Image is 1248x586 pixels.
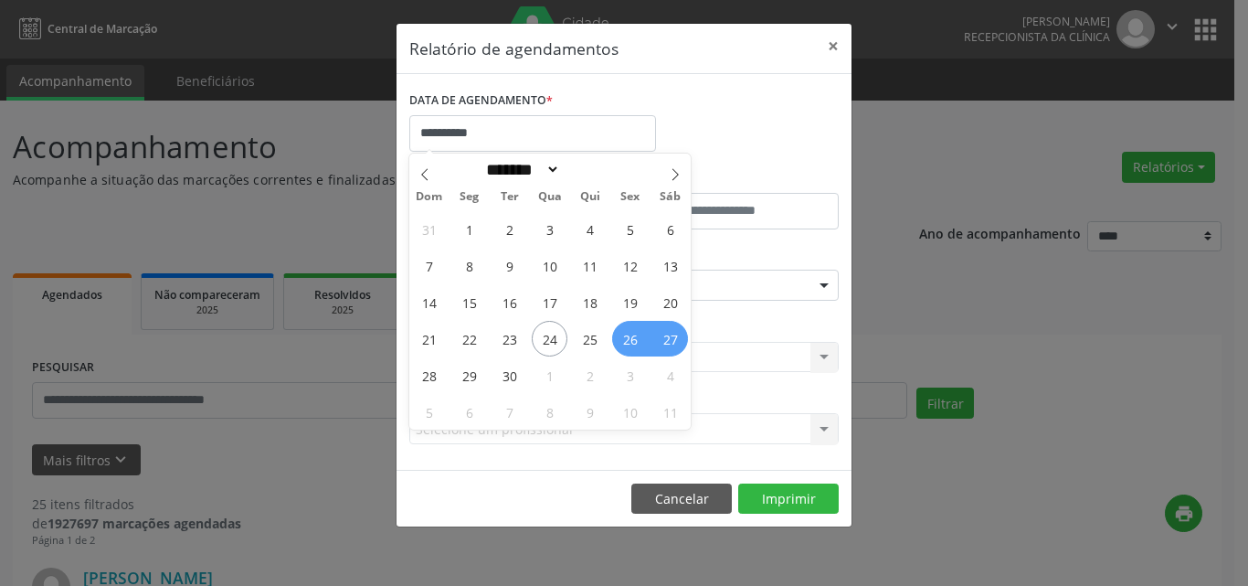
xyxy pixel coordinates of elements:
span: Setembro 5, 2025 [612,211,648,247]
span: Outubro 10, 2025 [612,394,648,430]
button: Imprimir [738,484,839,515]
span: Outubro 3, 2025 [612,357,648,393]
span: Setembro 6, 2025 [652,211,688,247]
span: Outubro 4, 2025 [652,357,688,393]
span: Outubro 11, 2025 [652,394,688,430]
span: Setembro 19, 2025 [612,284,648,320]
span: Setembro 13, 2025 [652,248,688,283]
span: Setembro 17, 2025 [532,284,567,320]
span: Setembro 22, 2025 [451,321,487,357]
span: Setembro 3, 2025 [532,211,567,247]
span: Setembro 1, 2025 [451,211,487,247]
input: Year [560,160,620,179]
span: Outubro 1, 2025 [532,357,567,393]
span: Ter [490,191,530,203]
span: Setembro 12, 2025 [612,248,648,283]
span: Setembro 15, 2025 [451,284,487,320]
span: Setembro 9, 2025 [492,248,527,283]
span: Setembro 10, 2025 [532,248,567,283]
h5: Relatório de agendamentos [409,37,619,60]
span: Setembro 20, 2025 [652,284,688,320]
select: Month [480,160,560,179]
span: Outubro 2, 2025 [572,357,608,393]
span: Qui [570,191,610,203]
span: Setembro 26, 2025 [612,321,648,357]
label: DATA DE AGENDAMENTO [409,87,553,115]
span: Qua [530,191,570,203]
span: Setembro 8, 2025 [451,248,487,283]
span: Setembro 4, 2025 [572,211,608,247]
span: Outubro 7, 2025 [492,394,527,430]
span: Setembro 11, 2025 [572,248,608,283]
span: Dom [409,191,449,203]
label: ATÉ [629,165,839,193]
span: Setembro 23, 2025 [492,321,527,357]
span: Setembro 28, 2025 [411,357,447,393]
span: Setembro 24, 2025 [532,321,567,357]
span: Setembro 7, 2025 [411,248,447,283]
span: Setembro 30, 2025 [492,357,527,393]
span: Seg [449,191,490,203]
span: Setembro 16, 2025 [492,284,527,320]
span: Setembro 27, 2025 [652,321,688,357]
span: Outubro 6, 2025 [451,394,487,430]
span: Outubro 5, 2025 [411,394,447,430]
span: Setembro 29, 2025 [451,357,487,393]
span: Setembro 25, 2025 [572,321,608,357]
span: Setembro 2, 2025 [492,211,527,247]
span: Outubro 8, 2025 [532,394,567,430]
span: Setembro 21, 2025 [411,321,447,357]
span: Sex [610,191,650,203]
span: Setembro 14, 2025 [411,284,447,320]
span: Setembro 18, 2025 [572,284,608,320]
button: Cancelar [631,484,732,515]
span: Sáb [650,191,691,203]
button: Close [815,24,851,69]
span: Agosto 31, 2025 [411,211,447,247]
span: Outubro 9, 2025 [572,394,608,430]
